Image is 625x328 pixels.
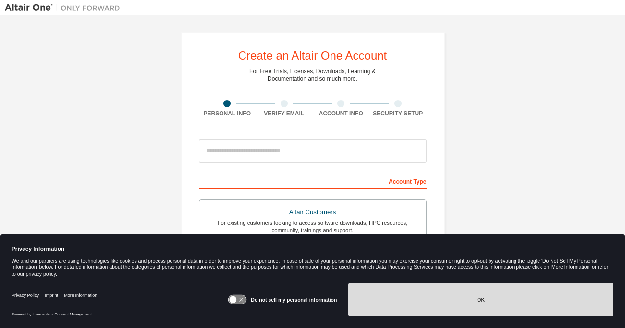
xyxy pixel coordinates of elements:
[238,50,387,62] div: Create an Altair One Account
[249,67,376,83] div: For Free Trials, Licenses, Downloads, Learning & Documentation and so much more.
[5,3,125,13] img: Altair One
[205,205,420,219] div: Altair Customers
[199,110,256,117] div: Personal Info
[205,219,420,234] div: For existing customers looking to access software downloads, HPC resources, community, trainings ...
[256,110,313,117] div: Verify Email
[313,110,370,117] div: Account Info
[199,173,427,189] div: Account Type
[369,110,427,117] div: Security Setup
